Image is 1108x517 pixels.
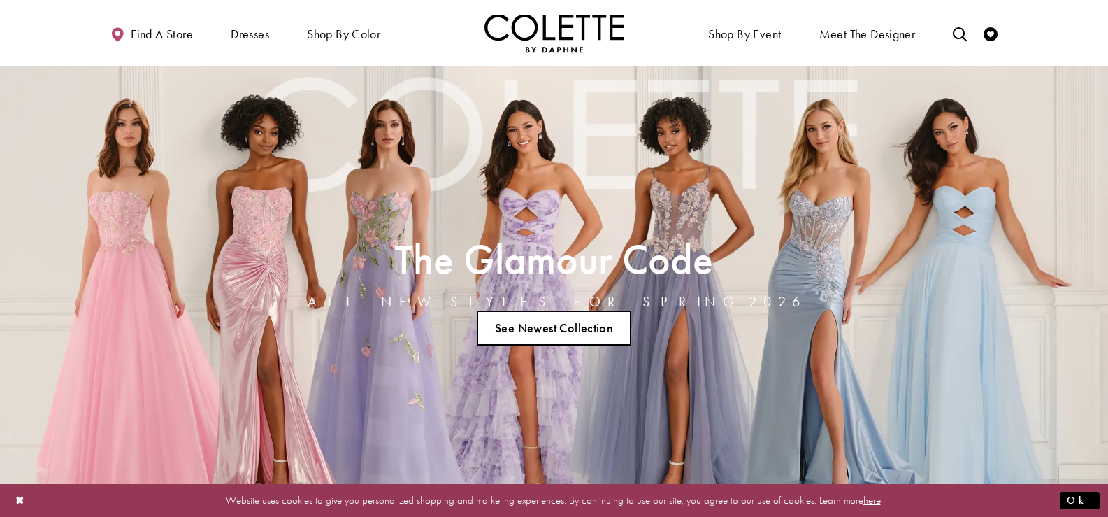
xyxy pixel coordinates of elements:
[303,14,384,52] span: Shop by color
[819,27,916,41] span: Meet the designer
[949,14,970,52] a: Toggle search
[863,493,881,507] a: here
[308,294,801,309] h4: ALL NEW STYLES FOR SPRING 2026
[107,14,196,52] a: Find a store
[131,27,193,41] span: Find a store
[303,305,805,351] ul: Slider Links
[308,240,801,278] h2: The Glamour Code
[227,14,273,52] span: Dresses
[1060,492,1100,509] button: Submit Dialog
[231,27,269,41] span: Dresses
[708,27,781,41] span: Shop By Event
[484,14,624,52] img: Colette by Daphne
[8,488,32,513] button: Close Dialog
[980,14,1001,52] a: Check Wishlist
[307,27,380,41] span: Shop by color
[477,311,632,346] a: See Newest Collection The Glamour Code ALL NEW STYLES FOR SPRING 2026
[101,491,1007,510] p: Website uses cookies to give you personalized shopping and marketing experiences. By continuing t...
[816,14,919,52] a: Meet the designer
[705,14,784,52] span: Shop By Event
[484,14,624,52] a: Visit Home Page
